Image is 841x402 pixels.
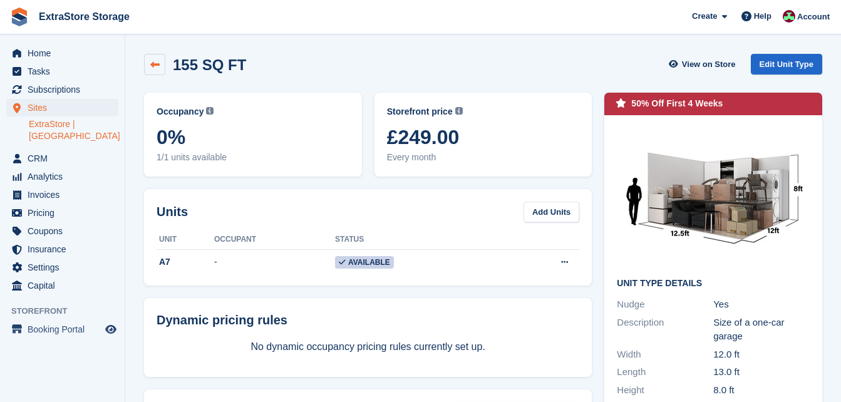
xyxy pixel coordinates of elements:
[387,151,580,164] span: Every month
[28,63,103,80] span: Tasks
[619,128,807,269] img: 150-sqft-unit.jpg
[617,365,713,379] div: Length
[206,107,214,115] img: icon-info-grey-7440780725fd019a000dd9b08b2336e03edf1995a4989e88bcd33f0948082b44.svg
[617,348,713,362] div: Width
[10,8,29,26] img: stora-icon-8386f47178a22dfd0bd8f6a31ec36ba5ce8667c1dd55bd0f319d3a0aa187defe.svg
[6,99,118,116] a: menu
[157,202,188,221] h2: Units
[797,11,830,23] span: Account
[713,383,810,398] div: 8.0 ft
[28,44,103,62] span: Home
[6,44,118,62] a: menu
[387,105,453,118] span: Storefront price
[157,339,579,354] p: No dynamic occupancy pricing rules currently set up.
[157,255,214,269] div: A7
[29,118,118,142] a: ExtraStore | [GEOGRAPHIC_DATA]
[214,230,335,250] th: Occupant
[455,107,463,115] img: icon-info-grey-7440780725fd019a000dd9b08b2336e03edf1995a4989e88bcd33f0948082b44.svg
[6,321,118,338] a: menu
[387,126,580,148] span: £249.00
[157,230,214,250] th: Unit
[783,10,795,23] img: Chelsea Parker
[28,186,103,204] span: Invoices
[682,58,736,71] span: View on Store
[28,321,103,338] span: Booking Portal
[617,279,810,289] h2: Unit Type details
[713,316,810,344] div: Size of a one-car garage
[6,240,118,258] a: menu
[617,383,713,398] div: Height
[157,105,204,118] span: Occupancy
[617,297,713,312] div: Nudge
[524,202,579,222] a: Add Units
[28,222,103,240] span: Coupons
[668,54,741,75] a: View on Store
[6,186,118,204] a: menu
[713,365,810,379] div: 13.0 ft
[631,97,723,110] div: 50% Off First 4 Weeks
[28,168,103,185] span: Analytics
[173,56,246,73] h2: 155 SQ FT
[34,6,135,27] a: ExtraStore Storage
[713,297,810,312] div: Yes
[6,81,118,98] a: menu
[335,230,504,250] th: Status
[28,81,103,98] span: Subscriptions
[6,63,118,80] a: menu
[751,54,822,75] a: Edit Unit Type
[157,151,349,164] span: 1/1 units available
[214,249,335,276] td: -
[6,277,118,294] a: menu
[157,126,349,148] span: 0%
[11,305,125,317] span: Storefront
[617,316,713,344] div: Description
[28,204,103,222] span: Pricing
[157,311,579,329] div: Dynamic pricing rules
[6,204,118,222] a: menu
[335,256,394,269] span: Available
[6,150,118,167] a: menu
[28,240,103,258] span: Insurance
[692,10,717,23] span: Create
[28,277,103,294] span: Capital
[28,259,103,276] span: Settings
[6,222,118,240] a: menu
[6,259,118,276] a: menu
[754,10,771,23] span: Help
[28,150,103,167] span: CRM
[28,99,103,116] span: Sites
[6,168,118,185] a: menu
[103,322,118,337] a: Preview store
[713,348,810,362] div: 12.0 ft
